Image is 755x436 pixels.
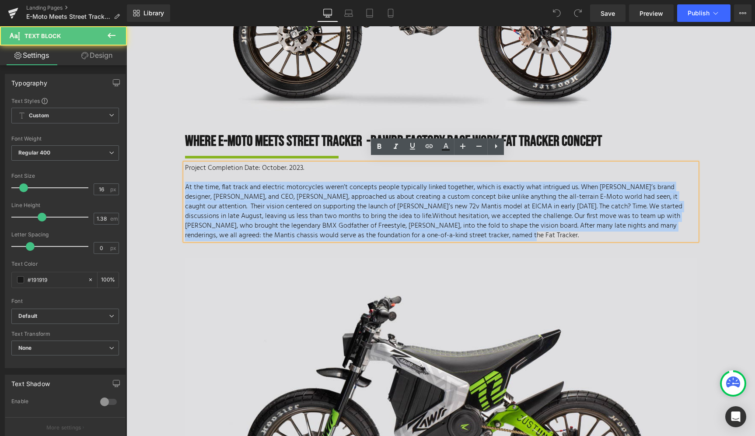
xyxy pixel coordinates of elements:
[725,406,746,427] div: Open Intercom Messenger
[380,4,401,22] a: Mobile
[11,202,119,208] div: Line Height
[11,298,119,304] div: Font
[11,375,50,387] div: Text Shadow
[640,9,663,18] span: Preview
[688,10,710,17] span: Publish
[11,331,119,337] div: Text Transform
[734,4,752,22] button: More
[18,149,51,156] b: Regular 400
[11,97,119,104] div: Text Styles
[65,46,129,65] a: Design
[18,345,32,351] b: None
[59,105,570,125] h1: Where E-MOTO MEETS Street TRACKer -
[29,112,49,120] b: Custom
[359,4,380,22] a: Tablet
[143,9,164,17] span: Library
[110,245,118,251] span: px
[338,4,359,22] a: Laptop
[59,184,554,215] span: Without hesitation, we accepted the challenge. Our first move was to team up with [PERSON_NAME], ...
[11,136,119,142] div: Font Weight
[11,261,119,267] div: Text Color
[629,4,674,22] a: Preview
[548,4,566,22] button: Undo
[244,106,475,124] span: Rawrr Factory Race Work fat tracker CONCEPT
[601,9,615,18] span: Save
[677,4,731,22] button: Publish
[46,424,81,432] p: More settings
[317,4,338,22] a: Desktop
[569,4,587,22] button: Redo
[11,74,47,87] div: Typography
[11,398,91,407] div: Enable
[11,232,119,238] div: Letter Spacing
[98,272,119,288] div: %
[127,4,170,22] a: New Library
[110,186,118,192] span: px
[110,216,118,222] span: em
[26,4,127,11] a: Landing Pages
[26,13,110,20] span: E-Moto Meets Street Tracker - Rawrr Factory Race Work FAT TRACKER Concept
[28,275,84,285] input: Color
[59,156,570,214] p: At the time, flat track and electric motorcycles weren’t concepts people typically linked togethe...
[18,313,37,320] i: Default
[11,173,119,179] div: Font Size
[24,32,61,39] span: Text Block
[59,137,570,147] p: Project Completion Date: October. 2023.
